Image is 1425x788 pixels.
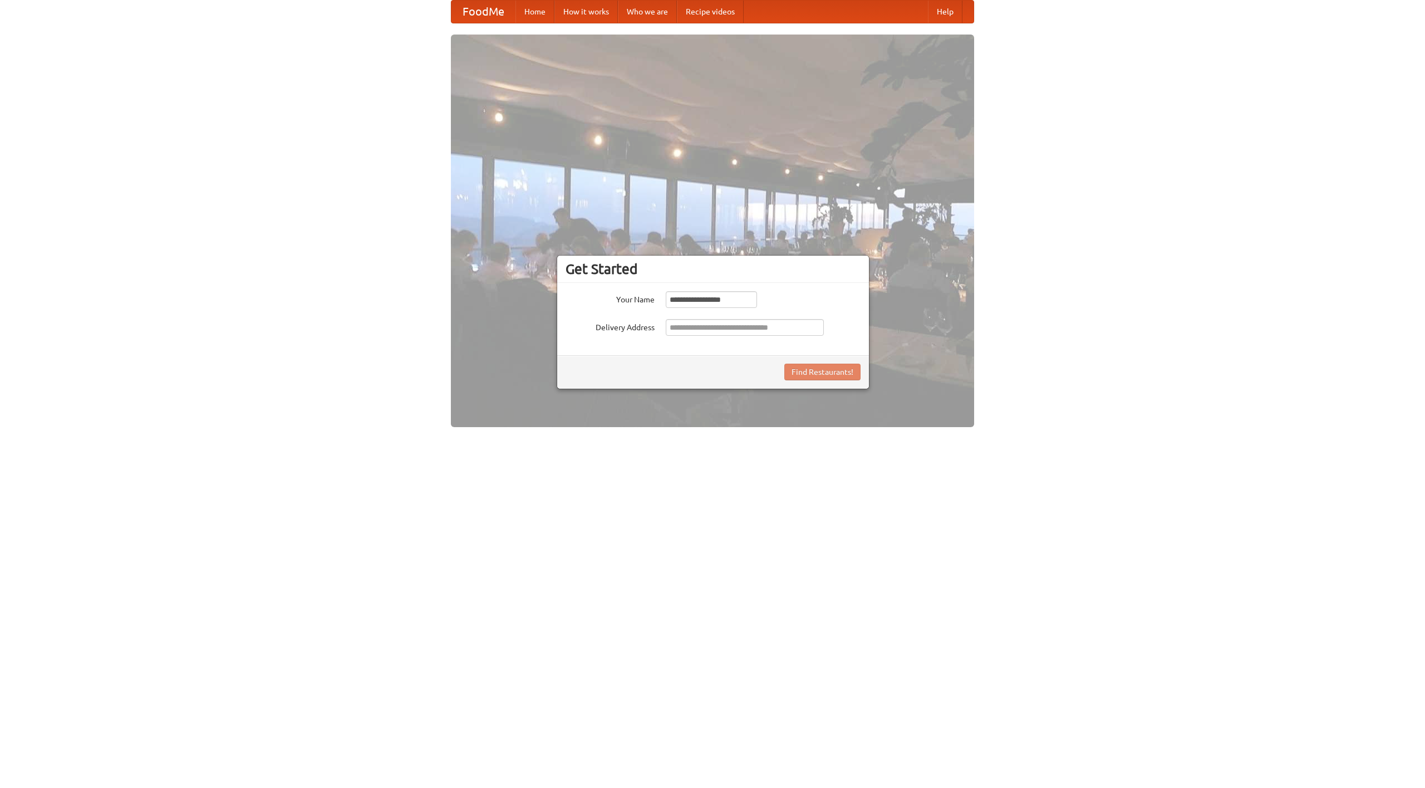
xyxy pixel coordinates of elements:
label: Delivery Address [566,319,655,333]
a: How it works [554,1,618,23]
h3: Get Started [566,261,861,277]
a: Who we are [618,1,677,23]
a: Help [928,1,962,23]
button: Find Restaurants! [784,364,861,380]
a: FoodMe [451,1,515,23]
a: Recipe videos [677,1,744,23]
label: Your Name [566,291,655,305]
a: Home [515,1,554,23]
